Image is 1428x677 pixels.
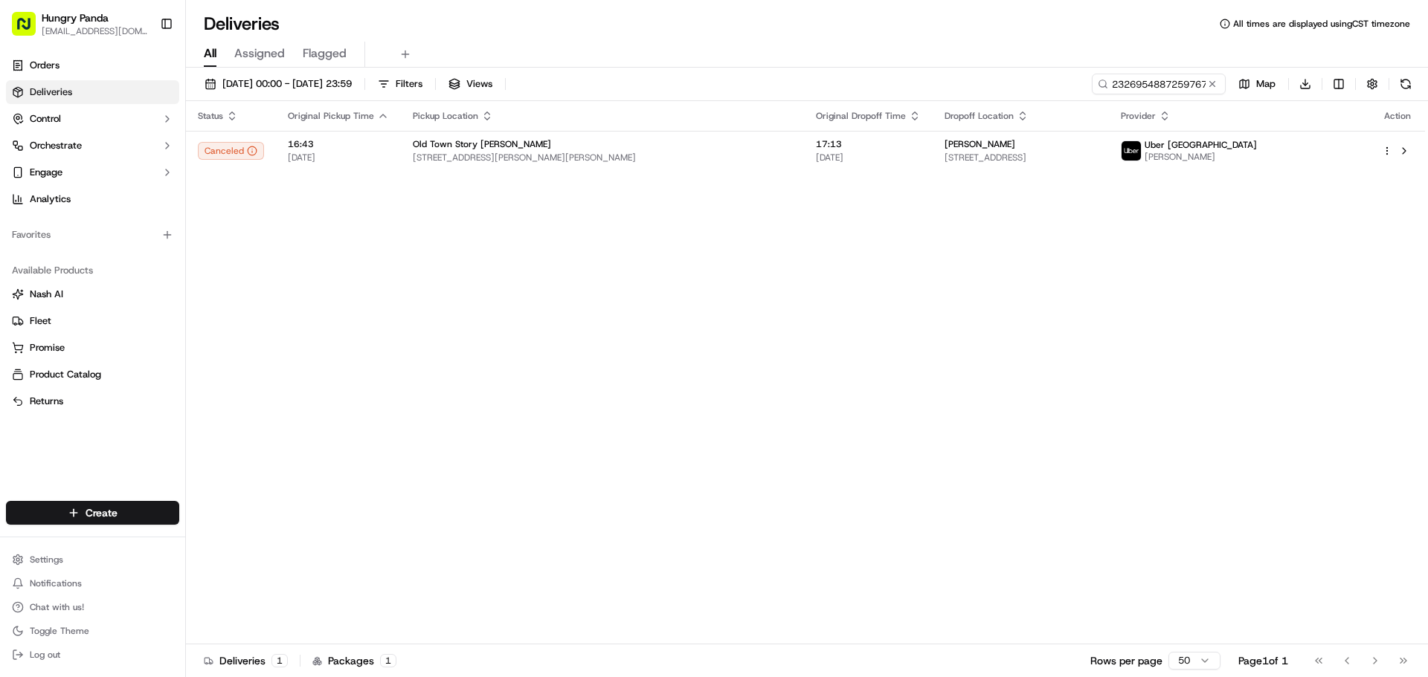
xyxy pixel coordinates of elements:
span: Deliveries [30,85,72,99]
button: Hungry Panda [42,10,109,25]
span: Product Catalog [30,368,101,381]
button: Nash AI [6,282,179,306]
h1: Deliveries [204,12,280,36]
button: Product Catalog [6,363,179,386]
a: Promise [12,341,173,354]
button: Orchestrate [6,134,179,158]
span: Original Pickup Time [288,110,374,122]
button: Settings [6,549,179,570]
a: Analytics [6,187,179,211]
span: Create [86,505,118,520]
button: [DATE] 00:00 - [DATE] 23:59 [198,74,358,94]
div: Available Products [6,259,179,282]
button: Views [442,74,499,94]
button: Returns [6,389,179,413]
span: Assigned [234,45,285,62]
a: Nash AI [12,288,173,301]
span: Orchestrate [30,139,82,152]
button: Create [6,501,179,525]
span: Analytics [30,192,71,206]
span: [PERSON_NAME] [1145,151,1257,163]
div: 1 [380,654,396,667]
button: Promise [6,336,179,360]
span: Fleet [30,314,51,328]
span: Original Dropoff Time [816,110,906,122]
input: Type to search [1092,74,1226,94]
span: Returns [30,395,63,408]
span: Pickup Location [413,110,478,122]
span: Provider [1121,110,1156,122]
button: Refresh [1395,74,1416,94]
span: Status [198,110,223,122]
div: 1 [271,654,288,667]
span: 17:13 [816,138,921,150]
span: All times are displayed using CST timezone [1233,18,1410,30]
span: [DATE] [816,152,921,163]
a: Deliveries [6,80,179,104]
button: Hungry Panda[EMAIL_ADDRESS][DOMAIN_NAME] [6,6,154,42]
span: Views [466,77,492,91]
span: 16:43 [288,138,389,150]
span: Filters [396,77,422,91]
span: Uber [GEOGRAPHIC_DATA] [1145,139,1257,151]
a: Product Catalog [12,368,173,381]
button: Toggle Theme [6,621,179,641]
span: Chat with us! [30,601,84,613]
span: Old Town Story [PERSON_NAME] [413,138,551,150]
button: Canceled [198,142,264,160]
div: Deliveries [204,653,288,668]
a: Orders [6,54,179,77]
span: [PERSON_NAME] [945,138,1015,150]
button: Log out [6,644,179,665]
div: Action [1382,110,1413,122]
button: [EMAIL_ADDRESS][DOMAIN_NAME] [42,25,148,37]
span: All [204,45,216,62]
a: Returns [12,395,173,408]
span: [DATE] [288,152,389,163]
img: uber-new-logo.jpeg [1122,141,1141,161]
button: Fleet [6,309,179,333]
span: Promise [30,341,65,354]
span: [DATE] 00:00 - [DATE] 23:59 [222,77,352,91]
div: Favorites [6,223,179,247]
span: Orders [30,59,59,72]
span: Dropoff Location [945,110,1014,122]
button: Map [1232,74,1282,94]
button: Engage [6,161,179,184]
span: Settings [30,554,63,566]
span: Notifications [30,577,82,589]
a: Fleet [12,314,173,328]
button: Control [6,107,179,131]
span: Log out [30,649,60,661]
span: Flagged [303,45,347,62]
div: Packages [312,653,396,668]
button: Notifications [6,573,179,594]
span: Map [1256,77,1276,91]
span: [STREET_ADDRESS] [945,152,1097,163]
span: [STREET_ADDRESS][PERSON_NAME][PERSON_NAME] [413,152,792,163]
button: Filters [371,74,429,94]
p: Rows per page [1090,653,1162,668]
span: Control [30,112,61,126]
button: Chat with us! [6,597,179,618]
span: Toggle Theme [30,625,89,637]
span: Engage [30,166,62,179]
div: Page 1 of 1 [1238,653,1288,668]
span: Nash AI [30,288,63,301]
